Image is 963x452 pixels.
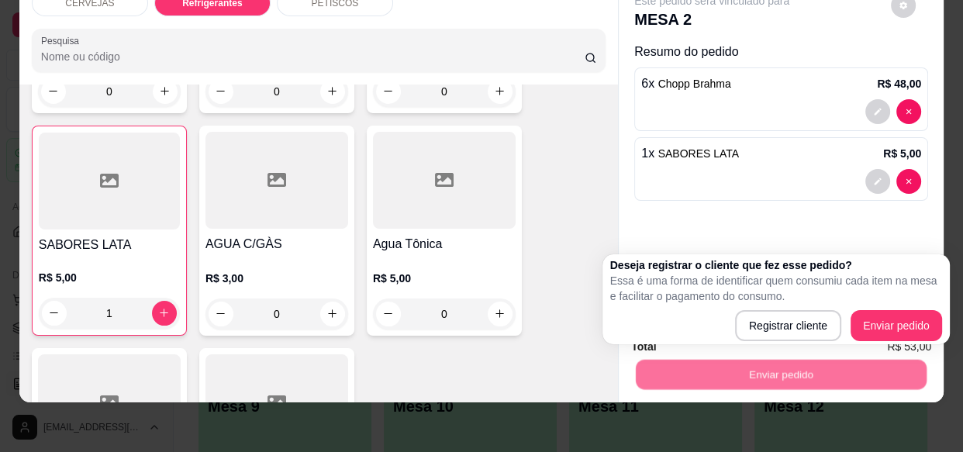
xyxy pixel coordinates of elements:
[373,271,516,286] p: R$ 5,00
[42,301,67,326] button: decrease-product-quantity
[153,79,178,104] button: increase-product-quantity
[877,76,921,91] p: R$ 48,00
[641,74,731,93] p: 6 x
[41,79,66,104] button: decrease-product-quantity
[641,144,739,163] p: 1 x
[658,147,740,160] span: SABORES LATA
[320,79,345,104] button: increase-product-quantity
[896,99,921,124] button: decrease-product-quantity
[896,169,921,194] button: decrease-product-quantity
[376,302,401,326] button: decrease-product-quantity
[488,302,513,326] button: increase-product-quantity
[634,43,928,61] p: Resumo do pedido
[209,79,233,104] button: decrease-product-quantity
[41,34,85,47] label: Pesquisa
[610,257,942,273] h2: Deseja registrar o cliente que fez esse pedido?
[610,273,942,304] p: Essa é uma forma de identificar quem consumiu cada item na mesa e facilitar o pagamento do consumo.
[373,235,516,254] h4: Agua Tônica
[636,359,927,389] button: Enviar pedido
[152,301,177,326] button: increase-product-quantity
[851,310,942,341] button: Enviar pedido
[205,235,348,254] h4: AGUA C/GÀS
[865,169,890,194] button: decrease-product-quantity
[205,271,348,286] p: R$ 3,00
[634,9,789,30] p: MESA 2
[883,146,921,161] p: R$ 5,00
[39,270,180,285] p: R$ 5,00
[39,236,180,254] h4: SABORES LATA
[376,79,401,104] button: decrease-product-quantity
[488,79,513,104] button: increase-product-quantity
[887,338,931,355] span: R$ 53,00
[631,340,656,353] strong: Total
[658,78,731,90] span: Chopp Brahma
[209,302,233,326] button: decrease-product-quantity
[41,49,585,64] input: Pesquisa
[320,302,345,326] button: increase-product-quantity
[865,99,890,124] button: decrease-product-quantity
[735,310,841,341] button: Registrar cliente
